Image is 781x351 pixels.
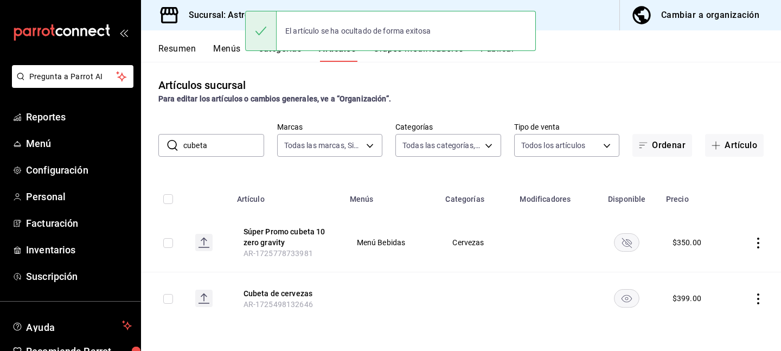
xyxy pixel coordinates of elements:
[277,123,383,131] label: Marcas
[753,238,764,248] button: actions
[632,134,692,157] button: Ordenar
[705,134,764,157] button: Artículo
[594,178,660,213] th: Disponible
[26,136,132,151] span: Menú
[158,43,196,62] button: Resumen
[513,178,594,213] th: Modificadores
[12,65,133,88] button: Pregunta a Parrot AI
[343,178,439,213] th: Menús
[244,249,313,258] span: AR-1725778733981
[26,319,118,332] span: Ayuda
[284,140,363,151] span: Todas las marcas, Sin marca
[8,79,133,90] a: Pregunta a Parrot AI
[521,140,586,151] span: Todos los artículos
[26,216,132,231] span: Facturación
[26,163,132,177] span: Configuración
[26,242,132,257] span: Inventarios
[614,233,639,252] button: availability-product
[244,226,330,248] button: edit-product-location
[213,43,240,62] button: Menús
[183,135,264,156] input: Buscar artículo
[244,300,313,309] span: AR-1725498132646
[158,77,246,93] div: Artículos sucursal
[673,237,701,248] div: $ 350.00
[244,288,330,299] button: edit-product-location
[514,123,620,131] label: Tipo de venta
[660,178,729,213] th: Precio
[158,94,391,103] strong: Para editar los artículos o cambios generales, ve a “Organización”.
[26,110,132,124] span: Reportes
[180,9,297,22] h3: Sucursal: Astroboy (CDMX)
[614,289,639,308] button: availability-product
[231,178,343,213] th: Artículo
[119,28,128,37] button: open_drawer_menu
[661,8,759,23] div: Cambiar a organización
[277,19,439,43] div: El artículo se ha ocultado de forma exitosa
[29,71,117,82] span: Pregunta a Parrot AI
[357,239,426,246] span: Menú Bebidas
[395,123,501,131] label: Categorías
[402,140,481,151] span: Todas las categorías, Sin categoría
[439,178,513,213] th: Categorías
[26,269,132,284] span: Suscripción
[673,293,701,304] div: $ 399.00
[158,43,781,62] div: navigation tabs
[753,293,764,304] button: actions
[452,239,500,246] span: Cervezas
[26,189,132,204] span: Personal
